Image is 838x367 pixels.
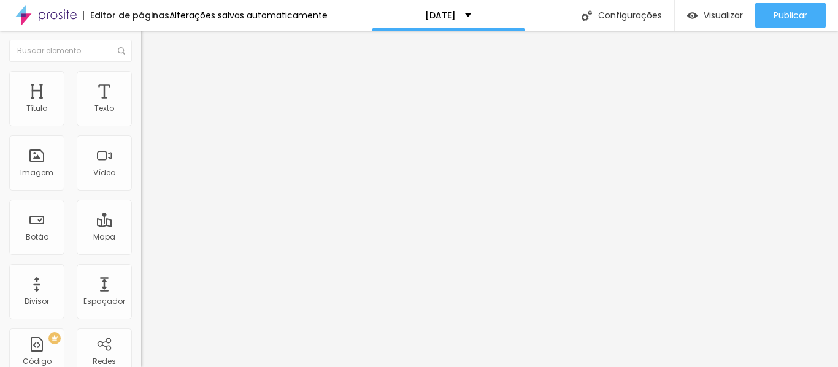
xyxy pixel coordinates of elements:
p: [DATE] [425,11,456,20]
span: Visualizar [704,10,743,20]
button: Publicar [755,3,826,28]
div: Título [26,104,47,113]
input: Buscar elemento [9,40,132,62]
img: Icone [582,10,592,21]
div: Divisor [25,297,49,306]
div: Vídeo [93,168,115,177]
div: Imagem [20,168,53,177]
img: Icone [118,47,125,55]
div: Espaçador [83,297,125,306]
button: Visualizar [675,3,755,28]
div: Botão [26,233,48,241]
div: Alterações salvas automaticamente [169,11,328,20]
iframe: Editor [141,31,838,367]
img: view-1.svg [687,10,698,21]
div: Texto [94,104,114,113]
div: Editor de páginas [83,11,169,20]
div: Mapa [93,233,115,241]
span: Publicar [774,10,807,20]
